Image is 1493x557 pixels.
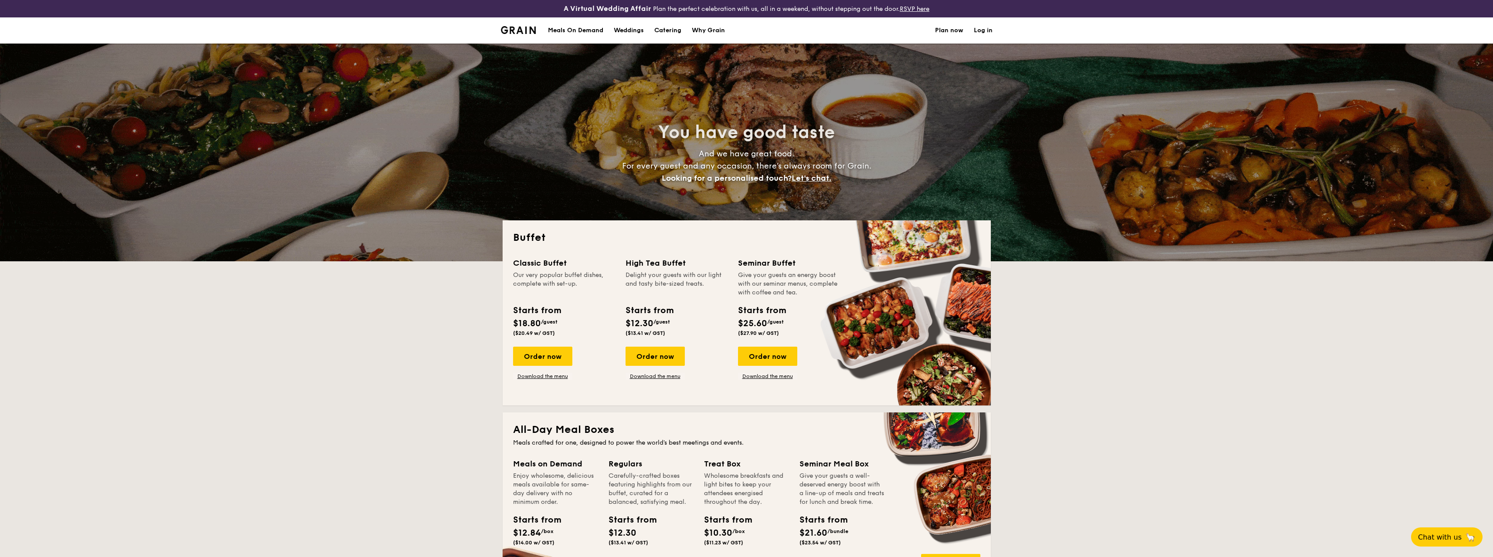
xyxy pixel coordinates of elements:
[692,17,725,44] div: Why Grain
[513,318,541,329] span: $18.80
[1465,532,1476,542] span: 🦙
[974,17,993,44] a: Log in
[513,513,552,527] div: Starts from
[626,318,653,329] span: $12.30
[799,528,827,538] span: $21.60
[513,271,615,297] div: Our very popular buffet dishes, complete with set-up.
[626,347,685,366] div: Order now
[501,26,536,34] a: Logotype
[501,26,536,34] img: Grain
[626,257,728,269] div: High Tea Buffet
[687,17,730,44] a: Why Grain
[513,439,980,447] div: Meals crafted for one, designed to power the world's best meetings and events.
[609,513,648,527] div: Starts from
[513,330,555,336] span: ($20.49 w/ GST)
[626,304,673,317] div: Starts from
[704,540,743,546] span: ($11.23 w/ GST)
[609,540,648,546] span: ($13.41 w/ GST)
[513,257,615,269] div: Classic Buffet
[799,472,884,506] div: Give your guests a well-deserved energy boost with a line-up of meals and treats for lunch and br...
[1418,533,1462,541] span: Chat with us
[513,423,980,437] h2: All-Day Meal Boxes
[543,17,609,44] a: Meals On Demand
[738,257,840,269] div: Seminar Buffet
[513,373,572,380] a: Download the menu
[732,528,745,534] span: /box
[654,17,681,44] h1: Catering
[738,318,767,329] span: $25.60
[827,528,848,534] span: /bundle
[738,347,797,366] div: Order now
[541,528,554,534] span: /box
[626,330,665,336] span: ($13.41 w/ GST)
[900,5,929,13] a: RSVP here
[513,458,598,470] div: Meals on Demand
[609,458,694,470] div: Regulars
[513,472,598,506] div: Enjoy wholesome, delicious meals available for same-day delivery with no minimum order.
[609,17,649,44] a: Weddings
[935,17,963,44] a: Plan now
[704,472,789,506] div: Wholesome breakfasts and light bites to keep your attendees energised throughout the day.
[513,231,980,245] h2: Buffet
[609,528,636,538] span: $12.30
[704,513,743,527] div: Starts from
[738,271,840,297] div: Give your guests an energy boost with our seminar menus, complete with coffee and tea.
[513,347,572,366] div: Order now
[799,540,841,546] span: ($23.54 w/ GST)
[738,304,786,317] div: Starts from
[513,540,554,546] span: ($14.00 w/ GST)
[541,319,558,325] span: /guest
[704,528,732,538] span: $10.30
[548,17,603,44] div: Meals On Demand
[662,173,792,183] span: Looking for a personalised touch?
[622,149,871,183] span: And we have great food. For every guest and any occasion, there’s always room for Grain.
[767,319,784,325] span: /guest
[649,17,687,44] a: Catering
[564,3,651,14] h4: A Virtual Wedding Affair
[738,373,797,380] a: Download the menu
[653,319,670,325] span: /guest
[614,17,644,44] div: Weddings
[792,173,831,183] span: Let's chat.
[496,3,998,14] div: Plan the perfect celebration with us, all in a weekend, without stepping out the door.
[799,513,839,527] div: Starts from
[799,458,884,470] div: Seminar Meal Box
[1411,527,1483,547] button: Chat with us🦙
[738,330,779,336] span: ($27.90 w/ GST)
[626,271,728,297] div: Delight your guests with our light and tasty bite-sized treats.
[626,373,685,380] a: Download the menu
[609,472,694,506] div: Carefully-crafted boxes featuring highlights from our buffet, curated for a balanced, satisfying ...
[513,528,541,538] span: $12.84
[513,304,561,317] div: Starts from
[704,458,789,470] div: Treat Box
[658,122,835,143] span: You have good taste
